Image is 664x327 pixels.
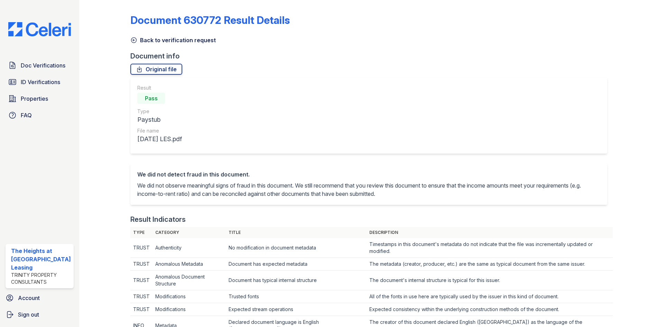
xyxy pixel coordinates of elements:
[153,271,225,290] td: Anomalous Document Structure
[153,238,225,258] td: Authenticity
[18,310,39,319] span: Sign out
[130,271,153,290] td: TRUST
[153,290,225,303] td: Modifications
[18,294,40,302] span: Account
[137,181,600,198] p: We did not observe meaningful signs of fraud in this document. We still recommend that you review...
[6,108,74,122] a: FAQ
[226,271,367,290] td: Document has typical internal structure
[3,308,76,321] a: Sign out
[137,115,182,125] div: Paystub
[21,111,32,119] span: FAQ
[226,303,367,316] td: Expected stream operations
[21,61,65,70] span: Doc Verifications
[137,84,182,91] div: Result
[130,51,613,61] div: Document info
[137,127,182,134] div: File name
[226,290,367,303] td: Trusted fonts
[130,64,182,75] a: Original file
[130,258,153,271] td: TRUST
[130,14,290,26] a: Document 630772 Result Details
[137,108,182,115] div: Type
[367,303,613,316] td: Expected consistency within the underlying construction methods of the document.
[6,75,74,89] a: ID Verifications
[130,36,216,44] a: Back to verification request
[153,227,225,238] th: Category
[367,290,613,303] td: All of the fonts in use here are typically used by the issuer in this kind of document.
[130,215,186,224] div: Result Indicators
[21,94,48,103] span: Properties
[11,272,71,285] div: Trinity Property Consultants
[226,238,367,258] td: No modification in document metadata
[367,271,613,290] td: The document's internal structure is typical for this issuer.
[130,227,153,238] th: Type
[130,303,153,316] td: TRUST
[3,291,76,305] a: Account
[130,290,153,303] td: TRUST
[11,247,71,272] div: The Heights at [GEOGRAPHIC_DATA] Leasing
[153,303,225,316] td: Modifications
[137,134,182,144] div: [DATE] LES.pdf
[367,238,613,258] td: Timestamps in this document's metadata do not indicate that the file was incrementally updated or...
[6,92,74,106] a: Properties
[6,58,74,72] a: Doc Verifications
[226,227,367,238] th: Title
[367,258,613,271] td: The metadata (creator, producer, etc.) are the same as typical document from the same issuer.
[137,93,165,104] div: Pass
[21,78,60,86] span: ID Verifications
[130,238,153,258] td: TRUST
[153,258,225,271] td: Anomalous Metadata
[367,227,613,238] th: Description
[137,170,600,179] div: We did not detect fraud in this document.
[226,258,367,271] td: Document has expected metadata
[3,22,76,36] img: CE_Logo_Blue-a8612792a0a2168367f1c8372b55b34899dd931a85d93a1a3d3e32e68fde9ad4.png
